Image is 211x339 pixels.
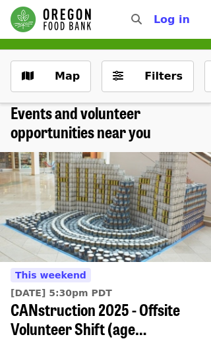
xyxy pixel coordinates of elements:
span: This weekend [15,270,86,280]
span: Map [55,70,80,82]
span: CANstruction 2025 - Offsite Volunteer Shift (age [DEMOGRAPHIC_DATA]+) [11,300,200,338]
input: Search [150,4,160,36]
span: Events and volunteer opportunities near you [11,101,151,143]
time: [DATE] 5:30pm PDT [11,286,112,300]
img: Oregon Food Bank - Home [11,7,91,32]
i: map icon [22,70,34,82]
span: Filters [144,70,183,82]
button: Log in [143,7,200,33]
button: Show map view [11,61,91,92]
button: Filters (0 selected) [102,61,194,92]
i: search icon [131,13,142,26]
i: sliders-h icon [113,70,123,82]
span: Log in [154,13,190,26]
